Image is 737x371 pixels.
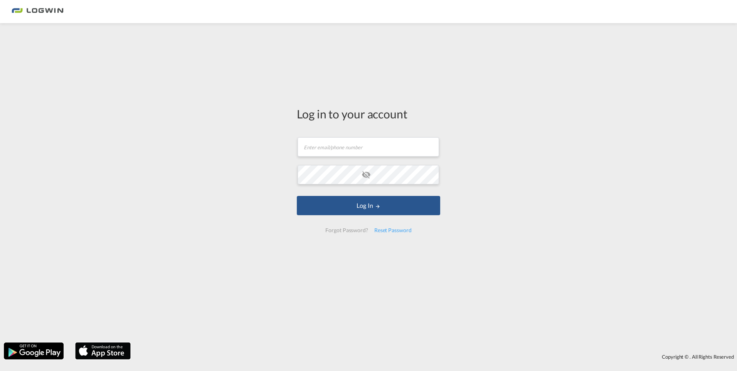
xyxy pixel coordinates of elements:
[12,3,64,20] img: bc73a0e0d8c111efacd525e4c8ad7d32.png
[371,223,415,237] div: Reset Password
[135,350,737,363] div: Copyright © . All Rights Reserved
[362,170,371,179] md-icon: icon-eye-off
[322,223,371,237] div: Forgot Password?
[297,106,440,122] div: Log in to your account
[297,196,440,215] button: LOGIN
[74,342,131,360] img: apple.png
[298,137,439,157] input: Enter email/phone number
[3,342,64,360] img: google.png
